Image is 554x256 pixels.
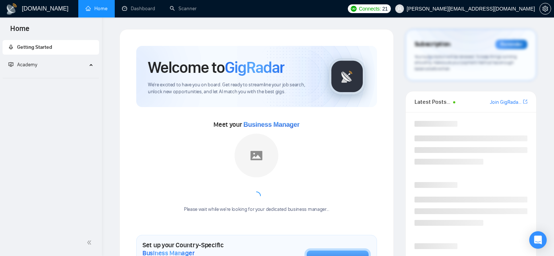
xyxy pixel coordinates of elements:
span: 21 [382,5,388,13]
img: upwork-logo.png [351,6,357,12]
span: Connects: [359,5,381,13]
div: Reminder [495,40,527,49]
span: Your subscription will be renewed. To keep things running smoothly, make sure your payment method... [414,54,517,71]
span: export [523,99,527,105]
span: Home [4,23,35,39]
a: setting [539,6,551,12]
li: Getting Started [3,40,99,55]
div: Please wait while we're looking for your dedicated business manager... [180,206,334,213]
span: rocket [8,44,13,50]
span: Meet your [213,121,299,129]
span: setting [540,6,551,12]
span: We're excited to have you on board. Get ready to streamline your job search, unlock new opportuni... [148,82,317,95]
span: Academy [17,62,37,68]
a: searchScanner [170,5,197,12]
a: homeHome [86,5,107,12]
img: gigradar-logo.png [329,58,365,95]
span: GigRadar [225,58,284,77]
a: export [523,98,527,105]
button: setting [539,3,551,15]
div: Open Intercom Messenger [529,231,547,249]
span: double-left [87,239,94,246]
img: placeholder.png [235,134,278,177]
span: loading [252,191,261,201]
span: Subscription [414,38,451,51]
h1: Welcome to [148,58,284,77]
a: dashboardDashboard [122,5,155,12]
span: Academy [8,62,37,68]
span: user [397,6,402,11]
a: Join GigRadar Slack Community [490,98,522,106]
span: Latest Posts from the GigRadar Community [414,97,451,106]
span: fund-projection-screen [8,62,13,67]
span: Business Manager [243,121,299,128]
img: logo [6,3,17,15]
span: Getting Started [17,44,52,50]
li: Academy Homepage [3,75,99,80]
